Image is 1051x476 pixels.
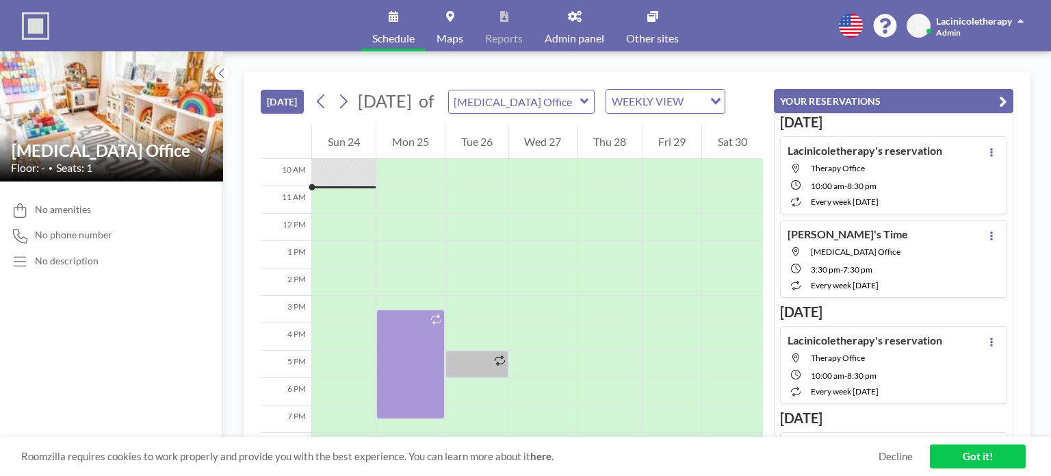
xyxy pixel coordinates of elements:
div: Thu 28 [578,125,642,159]
div: 7 PM [261,405,311,433]
span: No phone number [35,229,112,241]
div: 8 PM [261,433,311,460]
button: [DATE] [261,90,304,114]
div: Sun 24 [312,125,376,159]
span: [DATE] [358,90,412,111]
span: 8:30 PM [847,371,877,381]
span: • [49,164,53,173]
h3: [DATE] [780,303,1007,321]
span: Other sites [626,33,679,44]
span: - [840,264,843,275]
div: 3 PM [261,296,311,323]
span: Seats: 1 [56,161,92,175]
span: Lacinicoletherapy [936,15,1012,27]
div: 5 PM [261,351,311,378]
div: 12 PM [261,214,311,241]
input: Search for option [688,92,702,110]
span: of [419,90,434,112]
span: Therapy Office [811,163,865,173]
div: Mon 25 [376,125,445,159]
div: 10 AM [261,159,311,186]
span: every week [DATE] [811,280,879,290]
span: 3:30 PM [811,264,840,275]
h4: [PERSON_NAME]'s Time [788,227,908,241]
a: here. [530,450,554,462]
div: Search for option [606,90,725,113]
div: 11 AM [261,186,311,214]
span: 10:00 AM [811,181,844,191]
a: Got it! [930,444,1026,468]
span: WEEKLY VIEW [609,92,686,110]
span: 10:00 AM [811,371,844,381]
span: L [916,20,921,32]
h4: Lacinicoletherapy's reservation [788,144,942,158]
div: Tue 26 [445,125,508,159]
div: 2 PM [261,268,311,296]
a: Decline [879,450,913,463]
div: 4 PM [261,323,311,351]
span: every week [DATE] [811,197,879,207]
h3: [DATE] [780,410,1007,427]
img: organization-logo [22,12,49,40]
div: No description [35,255,99,267]
span: Play Therapy Office [811,247,900,257]
span: - [844,371,847,381]
span: 7:30 PM [843,264,872,275]
div: Wed 27 [509,125,578,159]
div: Fri 29 [643,125,701,159]
div: 1 PM [261,241,311,268]
span: Admin [936,27,961,38]
h4: Lacinicoletherapy's reservation [788,334,942,347]
span: 8:30 PM [847,181,877,191]
span: - [844,181,847,191]
h3: [DATE] [780,114,1007,131]
span: No amenities [35,203,91,216]
span: Therapy Office [811,353,865,363]
span: Floor: - [11,161,45,175]
span: Reports [485,33,523,44]
span: Admin panel [545,33,604,44]
input: Play Therapy Office [12,140,198,160]
div: Sat 30 [702,125,763,159]
span: Roomzilla requires cookies to work properly and provide you with the best experience. You can lea... [21,450,879,463]
button: YOUR RESERVATIONS [774,89,1013,113]
span: every week [DATE] [811,386,879,397]
span: Schedule [372,33,415,44]
input: Play Therapy Office [449,90,580,113]
div: 6 PM [261,378,311,405]
span: Maps [437,33,463,44]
